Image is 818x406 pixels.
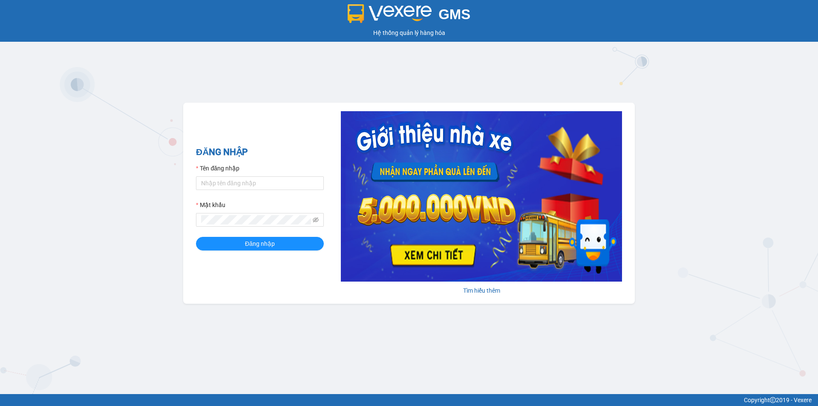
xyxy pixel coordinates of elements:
button: Đăng nhập [196,237,324,251]
span: eye-invisible [313,217,319,223]
div: Tìm hiểu thêm [341,286,622,295]
h2: ĐĂNG NHẬP [196,145,324,159]
input: Tên đăng nhập [196,176,324,190]
input: Mật khẩu [201,215,311,225]
span: GMS [438,6,470,22]
label: Tên đăng nhập [196,164,239,173]
img: banner-0 [341,111,622,282]
img: logo 2 [348,4,432,23]
div: Hệ thống quản lý hàng hóa [2,28,816,37]
a: GMS [348,13,471,20]
span: Đăng nhập [245,239,275,248]
span: copyright [770,397,776,403]
label: Mật khẩu [196,200,225,210]
div: Copyright 2019 - Vexere [6,395,812,405]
